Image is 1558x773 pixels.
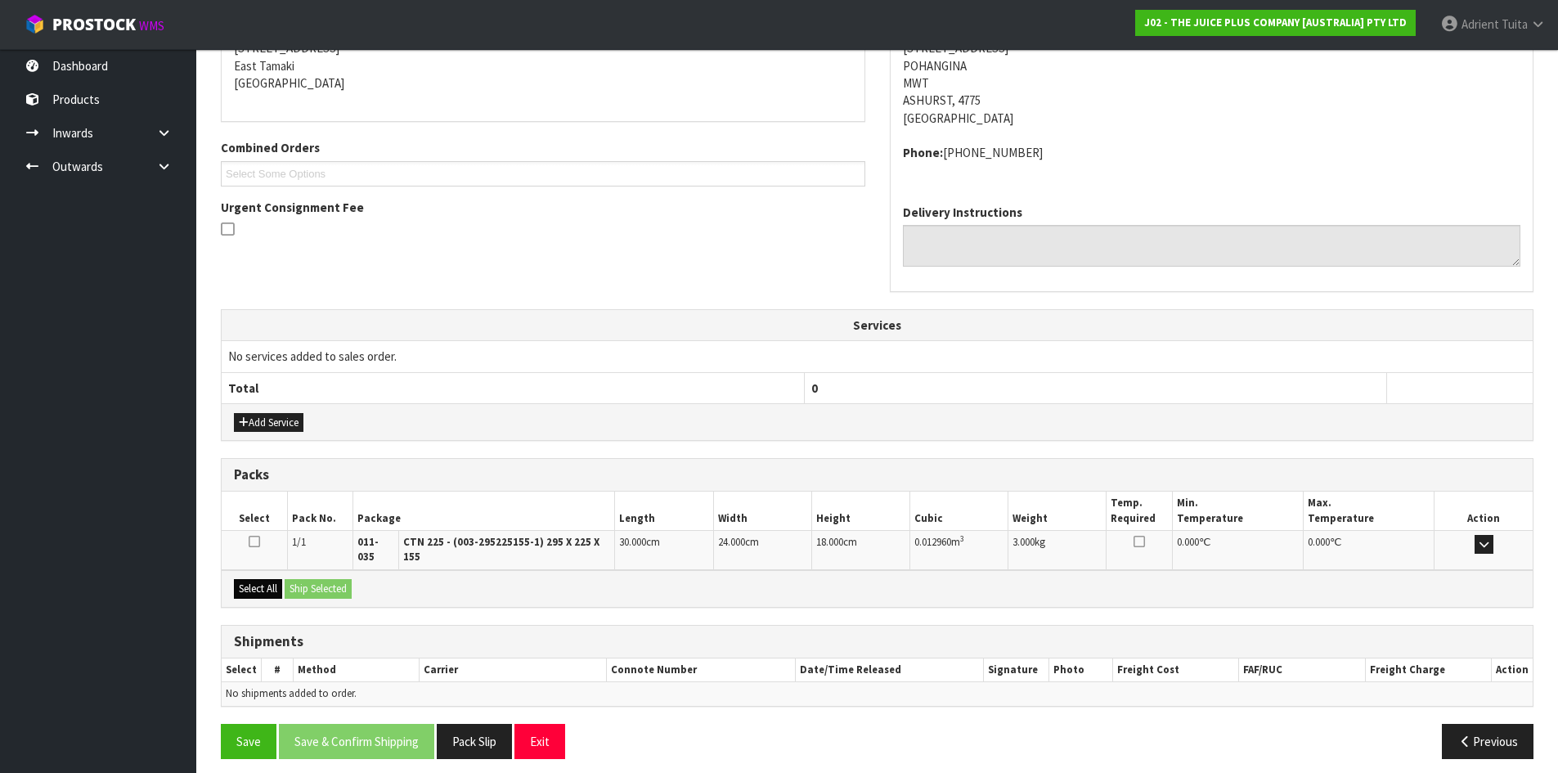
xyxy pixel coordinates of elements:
[222,658,262,682] th: Select
[910,530,1008,569] td: m
[357,535,379,564] strong: 011-035
[1177,535,1199,549] span: 0.000
[1502,16,1528,32] span: Tuita
[1172,492,1303,530] th: Min. Temperature
[221,724,276,759] button: Save
[234,467,1520,483] h3: Packs
[903,144,1521,161] address: [PHONE_NUMBER]
[293,658,419,682] th: Method
[607,658,795,682] th: Connote Number
[1008,492,1107,530] th: Weight
[1012,535,1035,549] span: 3.000
[222,310,1533,341] th: Services
[222,492,287,530] th: Select
[1172,530,1303,569] td: ℃
[811,380,818,396] span: 0
[713,492,811,530] th: Width
[234,579,282,599] button: Select All
[910,492,1008,530] th: Cubic
[1303,530,1434,569] td: ℃
[1049,658,1113,682] th: Photo
[914,535,951,549] span: 0.012960
[1435,492,1533,530] th: Action
[1135,10,1416,36] a: J02 - THE JUICE PLUS COMPANY [AUSTRALIA] PTY LTD
[234,634,1520,649] h3: Shipments
[1442,724,1533,759] button: Previous
[279,724,434,759] button: Save & Confirm Shipping
[619,535,646,549] span: 30.000
[52,14,136,35] span: ProStock
[1365,658,1491,682] th: Freight Charge
[352,492,615,530] th: Package
[403,535,599,564] strong: CTN 225 - (003-295225155-1) 295 X 225 X 155
[285,579,352,599] button: Ship Selected
[811,530,909,569] td: cm
[1239,658,1365,682] th: FAF/RUC
[1461,16,1499,32] span: Adrient
[713,530,811,569] td: cm
[222,372,804,403] th: Total
[25,14,45,34] img: cube-alt.png
[514,724,565,759] button: Exit
[139,18,164,34] small: WMS
[1107,492,1172,530] th: Temp. Required
[816,535,843,549] span: 18.000
[1491,658,1533,682] th: Action
[1303,492,1434,530] th: Max. Temperature
[221,199,364,216] label: Urgent Consignment Fee
[234,22,852,92] address: [STREET_ADDRESS] East Tamaki [GEOGRAPHIC_DATA]
[222,341,1533,372] td: No services added to sales order.
[903,204,1022,221] label: Delivery Instructions
[903,22,1521,128] address: [STREET_ADDRESS] POHANGINA MWT ASHURST, 4775 [GEOGRAPHIC_DATA]
[1113,658,1239,682] th: Freight Cost
[221,139,320,156] label: Combined Orders
[292,535,306,549] span: 1/1
[262,658,294,682] th: #
[903,145,943,160] strong: phone
[420,658,607,682] th: Carrier
[615,492,713,530] th: Length
[287,492,352,530] th: Pack No.
[811,492,909,530] th: Height
[1008,530,1107,569] td: kg
[437,724,512,759] button: Pack Slip
[222,682,1533,706] td: No shipments added to order.
[1144,16,1407,29] strong: J02 - THE JUICE PLUS COMPANY [AUSTRALIA] PTY LTD
[960,533,964,544] sup: 3
[234,413,303,433] button: Add Service
[795,658,984,682] th: Date/Time Released
[1308,535,1330,549] span: 0.000
[984,658,1049,682] th: Signature
[718,535,745,549] span: 24.000
[615,530,713,569] td: cm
